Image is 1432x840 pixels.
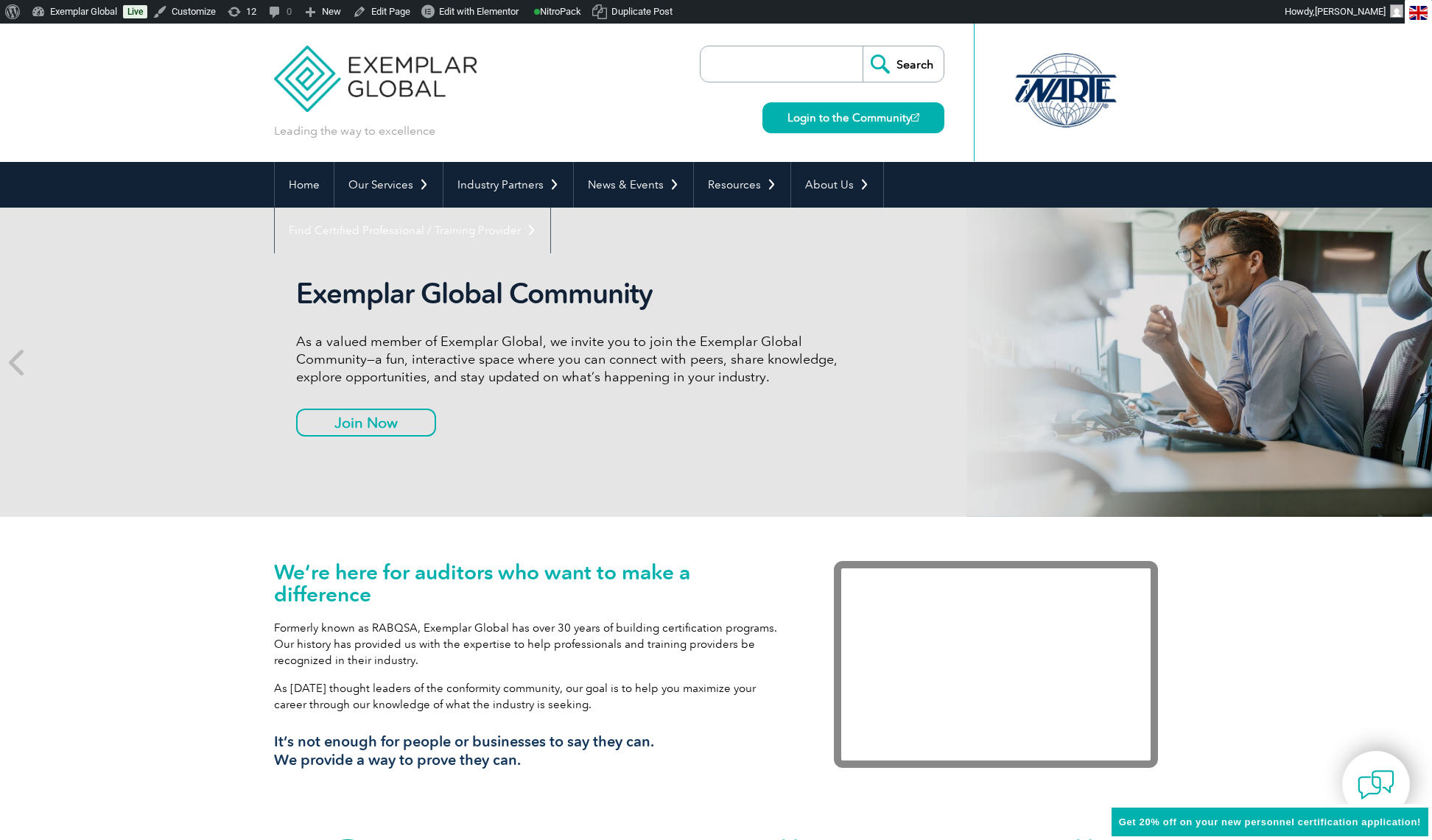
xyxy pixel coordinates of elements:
p: As [DATE] thought leaders of the conformity community, our goal is to help you maximize your care... [274,680,790,713]
img: contact-chat.png [1358,766,1394,803]
h3: It’s not enough for people or businesses to say they can. We provide a way to prove they can. [274,733,790,769]
a: Find Certified Professional / Training Provider [275,208,550,253]
a: Login to the Community [762,102,944,133]
img: en [1409,6,1428,20]
a: News & Events [574,162,693,208]
span: Get 20% off on your new personnel certification application! [1119,816,1421,827]
img: open_square.png [911,113,919,121]
p: Formerly known as RABQSA, Exemplar Global has over 30 years of building certification programs. O... [274,620,790,668]
h1: We’re here for auditors who want to make a difference [274,561,790,605]
p: As a valued member of Exemplar Global, we invite you to join the Exemplar Global Community—a fun,... [296,333,849,386]
a: Our Services [334,162,443,208]
img: Exemplar Global [274,24,477,112]
iframe: Exemplar Global: Working together to make a difference [834,561,1158,768]
p: Leading the way to excellence [274,123,435,139]
span: Edit with Elementor [439,6,519,17]
a: About Us [791,162,883,208]
a: Industry Partners [443,162,573,208]
h2: Exemplar Global Community [296,277,849,311]
a: Live [123,5,147,18]
a: Home [275,162,334,208]
input: Search [863,46,944,82]
span: [PERSON_NAME] [1315,6,1386,17]
a: Resources [694,162,790,208]
a: Join Now [296,409,436,437]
